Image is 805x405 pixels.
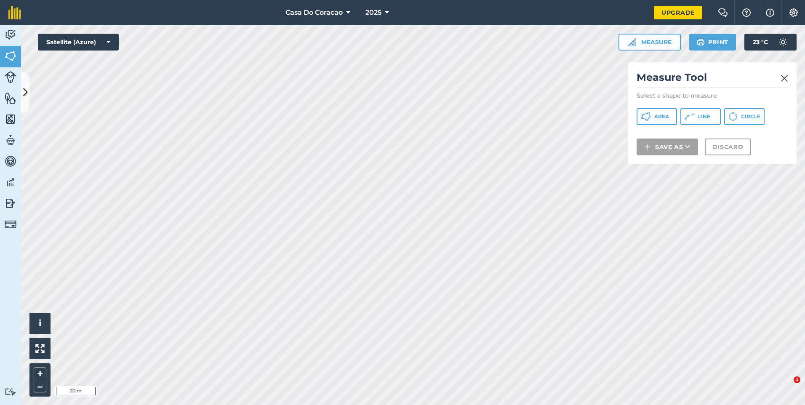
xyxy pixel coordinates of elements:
img: svg+xml;base64,PHN2ZyB4bWxucz0iaHR0cDovL3d3dy53My5vcmcvMjAwMC9zdmciIHdpZHRoPSI1NiIgaGVpZ2h0PSI2MC... [5,92,16,104]
button: Measure [618,34,681,51]
img: A question mark icon [741,8,752,17]
img: svg+xml;base64,PD94bWwgdmVyc2lvbj0iMS4wIiBlbmNvZGluZz0idXRmLTgiPz4KPCEtLSBHZW5lcmF0b3I6IEFkb2JlIE... [5,71,16,83]
img: Four arrows, one pointing top left, one top right, one bottom right and the last bottom left [35,344,45,353]
img: svg+xml;base64,PD94bWwgdmVyc2lvbj0iMS4wIiBlbmNvZGluZz0idXRmLTgiPz4KPCEtLSBHZW5lcmF0b3I6IEFkb2JlIE... [5,218,16,230]
img: svg+xml;base64,PHN2ZyB4bWxucz0iaHR0cDovL3d3dy53My5vcmcvMjAwMC9zdmciIHdpZHRoPSI1NiIgaGVpZ2h0PSI2MC... [5,113,16,125]
span: 1 [794,376,800,383]
button: Discard [705,139,751,155]
span: Area [654,113,669,120]
button: 23 °C [744,34,797,51]
button: Save as [637,139,698,155]
img: svg+xml;base64,PD94bWwgdmVyc2lvbj0iMS4wIiBlbmNvZGluZz0idXRmLTgiPz4KPCEtLSBHZW5lcmF0b3I6IEFkb2JlIE... [5,155,16,168]
button: + [34,368,46,380]
img: svg+xml;base64,PD94bWwgdmVyc2lvbj0iMS4wIiBlbmNvZGluZz0idXRmLTgiPz4KPCEtLSBHZW5lcmF0b3I6IEFkb2JlIE... [5,197,16,210]
span: Circle [741,113,760,120]
p: Select a shape to measure [637,91,788,100]
button: Area [637,108,677,125]
iframe: Intercom live chat [776,376,797,397]
button: Line [680,108,721,125]
img: svg+xml;base64,PHN2ZyB4bWxucz0iaHR0cDovL3d3dy53My5vcmcvMjAwMC9zdmciIHdpZHRoPSI1NiIgaGVpZ2h0PSI2MC... [5,50,16,62]
img: svg+xml;base64,PD94bWwgdmVyc2lvbj0iMS4wIiBlbmNvZGluZz0idXRmLTgiPz4KPCEtLSBHZW5lcmF0b3I6IEFkb2JlIE... [5,29,16,41]
span: Line [698,113,710,120]
img: svg+xml;base64,PHN2ZyB4bWxucz0iaHR0cDovL3d3dy53My5vcmcvMjAwMC9zdmciIHdpZHRoPSIxNCIgaGVpZ2h0PSIyNC... [644,142,650,152]
img: svg+xml;base64,PD94bWwgdmVyc2lvbj0iMS4wIiBlbmNvZGluZz0idXRmLTgiPz4KPCEtLSBHZW5lcmF0b3I6IEFkb2JlIE... [5,388,16,396]
button: Circle [724,108,765,125]
img: svg+xml;base64,PD94bWwgdmVyc2lvbj0iMS4wIiBlbmNvZGluZz0idXRmLTgiPz4KPCEtLSBHZW5lcmF0b3I6IEFkb2JlIE... [5,176,16,189]
button: Satellite (Azure) [38,34,119,51]
img: A cog icon [789,8,799,17]
img: svg+xml;base64,PD94bWwgdmVyc2lvbj0iMS4wIiBlbmNvZGluZz0idXRmLTgiPz4KPCEtLSBHZW5lcmF0b3I6IEFkb2JlIE... [775,34,792,51]
img: Ruler icon [628,38,636,46]
button: – [34,380,46,392]
span: 23 ° C [753,34,768,51]
img: svg+xml;base64,PHN2ZyB4bWxucz0iaHR0cDovL3d3dy53My5vcmcvMjAwMC9zdmciIHdpZHRoPSIyMiIgaGVpZ2h0PSIzMC... [781,73,788,83]
button: i [29,313,51,334]
button: Print [689,34,736,51]
span: Casa Do Coracao [285,8,343,18]
img: Two speech bubbles overlapping with the left bubble in the forefront [718,8,728,17]
h2: Measure Tool [637,71,788,88]
a: Upgrade [654,6,702,19]
img: fieldmargin Logo [8,6,21,19]
img: svg+xml;base64,PHN2ZyB4bWxucz0iaHR0cDovL3d3dy53My5vcmcvMjAwMC9zdmciIHdpZHRoPSIxNyIgaGVpZ2h0PSIxNy... [766,8,774,18]
span: i [39,318,41,328]
img: svg+xml;base64,PD94bWwgdmVyc2lvbj0iMS4wIiBlbmNvZGluZz0idXRmLTgiPz4KPCEtLSBHZW5lcmF0b3I6IEFkb2JlIE... [5,134,16,147]
img: svg+xml;base64,PHN2ZyB4bWxucz0iaHR0cDovL3d3dy53My5vcmcvMjAwMC9zdmciIHdpZHRoPSIxOSIgaGVpZ2h0PSIyNC... [697,37,705,47]
span: 2025 [365,8,381,18]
